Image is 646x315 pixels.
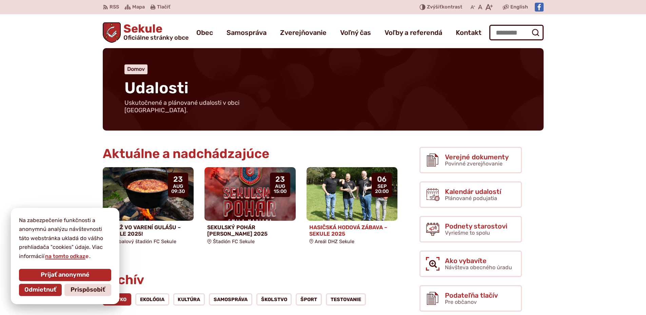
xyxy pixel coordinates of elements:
[375,184,389,189] span: sep
[124,99,287,114] p: Uskutočnené a plánované udalosti v obci [GEOGRAPHIC_DATA].
[111,239,176,244] span: Futbalový štadión FC Sekule
[375,189,389,194] span: 20:00
[19,284,62,296] button: Odmietnuť
[256,293,292,306] a: ŠKOLSTVO
[110,3,119,11] span: RSS
[132,3,145,11] span: Mapa
[296,293,322,306] a: Šport
[44,253,89,259] a: na tomto odkaze
[121,23,189,41] span: Sekule
[124,79,189,97] span: Udalosti
[309,224,395,237] h4: HASIČSKÁ HODOVÁ ZÁBAVA – SEKULE 2025
[103,273,398,287] h2: Archív
[103,147,398,161] h2: Aktuálne a nadchádzajúce
[173,293,205,306] a: Kultúra
[171,184,185,189] span: aug
[227,23,267,42] a: Samospráva
[509,3,529,11] a: English
[419,181,522,208] a: Kalendár udalostí Plánované podujatia
[427,4,442,10] span: Zvýšiť
[24,286,56,294] span: Odmietnuť
[385,23,442,42] a: Voľby a referendá
[274,184,287,189] span: aug
[105,224,191,237] h4: SÚŤAŽ VO VARENÍ GULÁŠU – SEKULE 2025!
[71,286,105,294] span: Prispôsobiť
[375,175,389,183] span: 06
[445,299,477,305] span: Pre občanov
[204,167,296,247] a: SEKULSKÝ POHÁR [PERSON_NAME] 2025 Štadión FC Sekule 23 aug 15:00
[419,251,522,277] a: Ako vybavíte Návšteva obecného úradu
[340,23,371,42] a: Voľný čas
[19,216,111,261] p: Na zabezpečenie funkčnosti a anonymnú analýzu návštevnosti táto webstránka ukladá do vášho prehli...
[445,264,512,271] span: Návšteva obecného úradu
[103,167,194,247] a: SÚŤAŽ VO VARENÍ GULÁŠU – SEKULE 2025! Futbalový štadión FC Sekule 23 aug 09:30
[445,153,509,161] span: Verejné dokumenty
[274,175,287,183] span: 23
[456,23,482,42] a: Kontakt
[127,66,145,72] a: Domov
[207,224,293,237] h4: SEKULSKÝ POHÁR [PERSON_NAME] 2025
[315,239,354,244] span: Areál DHZ Sekule
[171,175,185,183] span: 23
[445,222,507,230] span: Podnety starostovi
[326,293,366,306] a: Testovanie
[427,4,462,10] span: kontrast
[135,293,169,306] a: Ekológia
[280,23,327,42] a: Zverejňovanie
[535,3,544,12] img: Prejsť na Facebook stránku
[274,189,287,194] span: 15:00
[445,292,498,299] span: Podateľňa tlačív
[123,35,189,41] span: Oficiálne stránky obce
[445,257,512,264] span: Ako vybavíte
[209,293,252,306] a: Samospráva
[103,22,189,43] a: Logo Sekule, prejsť na domovskú stránku.
[307,167,398,247] a: HASIČSKÁ HODOVÁ ZÁBAVA – SEKULE 2025 Areál DHZ Sekule 06 sep 20:00
[445,230,490,236] span: Vyriešme to spolu
[213,239,255,244] span: Štadión FC Sekule
[419,147,522,173] a: Verejné dokumenty Povinné zverejňovanie
[419,216,522,242] a: Podnety starostovi Vyriešme to spolu
[510,3,528,11] span: English
[445,160,503,167] span: Povinné zverejňovanie
[419,285,522,312] a: Podateľňa tlačív Pre občanov
[19,269,111,281] button: Prijať anonymné
[445,188,501,195] span: Kalendár udalostí
[103,22,121,43] img: Prejsť na domovskú stránku
[196,23,213,42] a: Obec
[64,284,111,296] button: Prispôsobiť
[41,271,90,279] span: Prijať anonymné
[157,4,170,10] span: Tlačiť
[171,189,185,194] span: 09:30
[445,195,497,201] span: Plánované podujatia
